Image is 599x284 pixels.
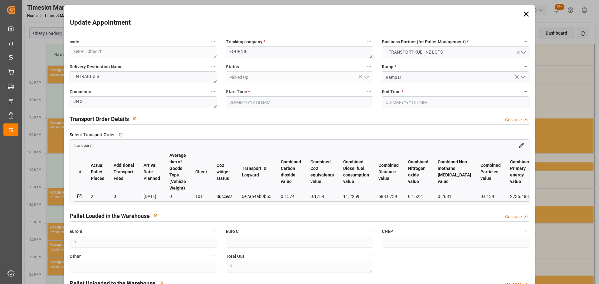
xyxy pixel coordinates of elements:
textarea: 5 [226,261,373,272]
span: Comments [70,89,91,95]
button: Start Time * [365,88,373,96]
div: 0 [114,193,134,200]
div: 0.1522 [408,193,428,200]
span: code [70,39,79,45]
h2: Update Appointment [70,18,131,28]
button: Other [209,252,217,260]
th: Actual Pallet Places [86,152,109,192]
span: Delivery Destination Name [70,64,123,70]
span: Ramp [382,64,396,70]
button: Ramp * [521,63,529,71]
div: 101 [195,193,207,200]
button: open menu [382,46,529,58]
button: Status [365,63,373,71]
th: Combined Co2 equivalents value [306,152,338,192]
a: transport [74,142,91,147]
button: View description [129,113,141,124]
h2: Pallet Loaded in the Warehouse [70,212,150,220]
button: Delivery Destination Name [209,63,217,71]
span: End Time [382,89,403,95]
textarea: FOURNIE [226,46,373,58]
div: 0.1574 [281,193,301,200]
textarea: ENTRAIGUES [70,71,217,83]
div: [DATE] [144,193,160,200]
div: 2 [91,193,104,200]
span: Status [226,64,239,70]
button: View description [150,209,162,221]
span: Start Time [226,89,250,95]
span: Euro B [70,228,82,235]
button: CHEP [521,227,529,235]
th: Additional Transport Fees [109,152,139,192]
button: code [209,38,217,46]
textarea: ae8e15db6d7b [70,46,217,58]
div: 11.2259 [343,193,369,200]
div: 0.1754 [310,193,334,200]
th: Combined Non methane [MEDICAL_DATA] value [433,152,476,192]
span: Business Partner (for Pallet Management) [382,39,469,45]
button: Comments [209,88,217,96]
th: # [74,152,86,192]
span: Total Out [226,253,244,260]
div: 5e2ab4ab9b55 [242,193,271,200]
th: Transport ID Logward [237,152,276,192]
div: 0 [169,193,186,200]
span: Select Transport Order [70,132,115,138]
th: Combined Distance value [374,152,403,192]
th: Client [191,152,212,192]
input: Type to search/select [226,71,373,83]
th: Average tkm of Goods Type (Vehicle Weight) [165,152,191,192]
button: Trucking company * [365,38,373,46]
div: 2735.4884 [510,193,531,200]
span: TRANSPORT KUEHNE LOTS [386,49,446,55]
div: Collapse [505,117,522,123]
button: open menu [362,73,371,82]
button: End Time * [521,88,529,96]
span: Other [70,253,81,260]
input: Type to search/select [382,71,529,83]
th: Combined Particles value [476,152,505,192]
button: Euro C [365,227,373,235]
input: DD-MM-YYYY HH:MM [382,96,529,108]
th: Combined Primary energy value [505,152,536,192]
button: Business Partner (for Pallet Management) * [521,38,529,46]
th: Co2 widget status [212,152,237,192]
th: Arrival Date Planned [139,152,165,192]
input: DD-MM-YYYY HH:MM [226,96,373,108]
span: Trucking company [226,39,265,45]
h2: Transport Order Details [70,115,129,123]
th: Combined Nitrogen oxide value [403,152,433,192]
th: Combined Diesel fuel consumption value [338,152,374,192]
span: Euro C [226,228,239,235]
div: 0.2681 [438,193,471,200]
button: open menu [518,73,527,82]
th: Combined Carbon dioxide value [276,152,306,192]
button: Euro B [209,227,217,235]
button: Total Out [365,252,373,260]
div: Success [217,193,232,200]
textarea: JN 2 [70,96,217,108]
span: CHEP [382,228,393,235]
div: 688.0739 [378,193,399,200]
div: Collapse [505,214,522,220]
div: 0.0139 [480,193,501,200]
